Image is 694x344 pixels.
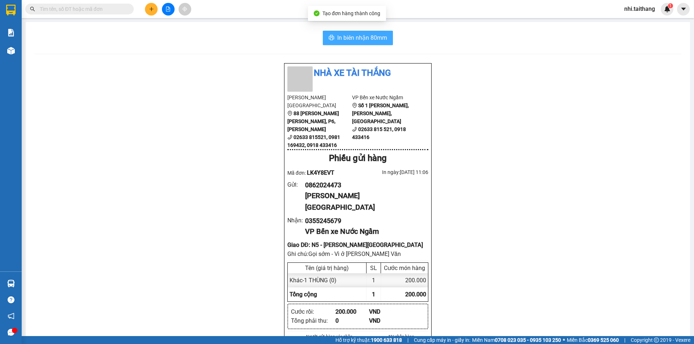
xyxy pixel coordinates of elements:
span: question-circle [8,296,14,303]
div: In ngày: [DATE] 11:06 [358,168,428,176]
span: 1 [372,291,375,298]
span: Miền Nam [472,336,561,344]
b: 02633 815521, 0981 169432, 0918 433416 [287,134,340,148]
div: [PERSON_NAME] [GEOGRAPHIC_DATA] [305,190,423,213]
span: 1 [669,3,672,8]
span: caret-down [680,6,687,12]
b: 02633 815 521, 0918 433416 [352,126,406,140]
span: nhi.taithang [618,4,661,13]
button: plus [145,3,158,16]
div: Phiếu gửi hàng [287,152,428,165]
div: SL [368,265,379,271]
span: 200.000 [405,291,426,298]
button: aim [179,3,191,16]
span: environment [352,103,357,108]
span: Khác - 1 THÙNG (0) [290,277,337,284]
span: environment [287,111,292,116]
div: Tên (giá trị hàng) [290,265,364,271]
div: VND [369,316,403,325]
span: phone [287,135,292,140]
strong: 1900 633 818 [371,337,402,343]
button: printerIn biên nhận 80mm [323,31,393,45]
button: caret-down [677,3,690,16]
div: Cước rồi : [291,307,335,316]
div: Giao DĐ: N5 - [PERSON_NAME][GEOGRAPHIC_DATA] [287,240,428,249]
span: ⚪️ [563,339,565,341]
div: Ghi chú: Gọi sớm - Vì ở [PERSON_NAME] Văn [287,249,428,258]
div: Gửi : [287,180,305,189]
span: | [407,336,408,344]
span: search [30,6,35,12]
li: Nhà xe Tài Thắng [287,66,428,80]
div: 200.000 [381,273,428,287]
input: Tìm tên, số ĐT hoặc mã đơn [40,5,125,13]
button: file-add [162,3,175,16]
img: warehouse-icon [7,280,15,287]
span: In biên nhận 80mm [337,33,387,42]
strong: 0369 525 060 [588,337,619,343]
span: Hỗ trợ kỹ thuật: [335,336,402,344]
span: message [8,329,14,336]
div: Nhận : [287,216,305,225]
b: Số 1 [PERSON_NAME], [PERSON_NAME], [GEOGRAPHIC_DATA] [352,103,409,124]
span: plus [149,6,154,12]
span: notification [8,313,14,319]
li: VP Bến xe Nước Ngầm [352,93,417,101]
li: Người gửi hàng xác nhận [302,333,356,340]
span: check-circle [314,10,320,16]
div: Tổng phải thu : [291,316,335,325]
span: aim [182,6,187,12]
strong: 0708 023 035 - 0935 103 250 [495,337,561,343]
div: VP Bến xe Nước Ngầm [305,226,423,237]
div: 0355245679 [305,216,423,226]
span: file-add [166,6,171,12]
img: icon-new-feature [664,6,671,12]
span: LK4Y8EVT [307,169,334,176]
li: NV nhận hàng [374,333,428,340]
img: solution-icon [7,29,15,36]
div: Cước món hàng [383,265,426,271]
span: copyright [654,338,659,343]
div: Mã đơn: [287,168,358,177]
b: 88 [PERSON_NAME] [PERSON_NAME], P6, [PERSON_NAME] [287,110,339,132]
sup: 1 [668,3,673,8]
div: 1 [367,273,381,287]
div: 0 [335,316,369,325]
span: Tạo đơn hàng thành công [322,10,380,16]
span: Cung cấp máy in - giấy in: [414,336,470,344]
span: Tổng cộng [290,291,317,298]
img: logo-vxr [6,5,16,16]
div: VND [369,307,403,316]
span: Miền Bắc [567,336,619,344]
img: warehouse-icon [7,47,15,55]
span: printer [329,35,334,42]
div: 0862024473 [305,180,423,190]
div: 200.000 [335,307,369,316]
span: phone [352,127,357,132]
span: | [624,336,625,344]
li: [PERSON_NAME] [GEOGRAPHIC_DATA] [287,93,352,109]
